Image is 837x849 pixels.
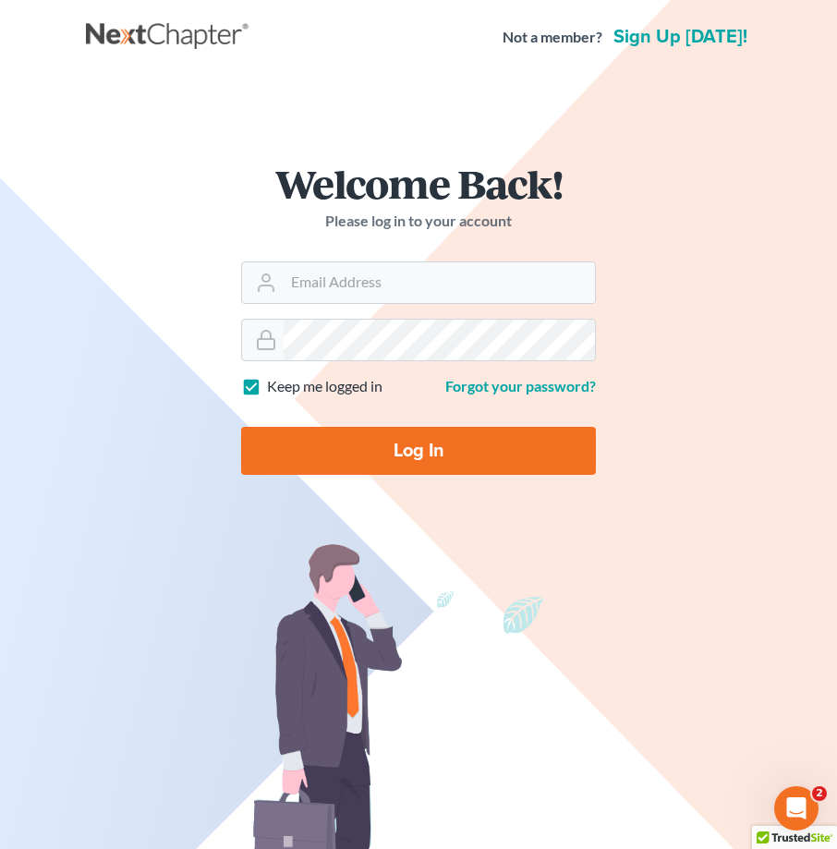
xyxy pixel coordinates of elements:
[267,376,382,397] label: Keep me logged in
[445,377,596,394] a: Forgot your password?
[812,786,827,801] span: 2
[241,164,596,203] h1: Welcome Back!
[284,262,595,303] input: Email Address
[610,28,751,46] a: Sign up [DATE]!
[241,211,596,232] p: Please log in to your account
[503,27,602,48] strong: Not a member?
[774,786,819,831] iframe: Intercom live chat
[241,427,596,475] input: Log In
